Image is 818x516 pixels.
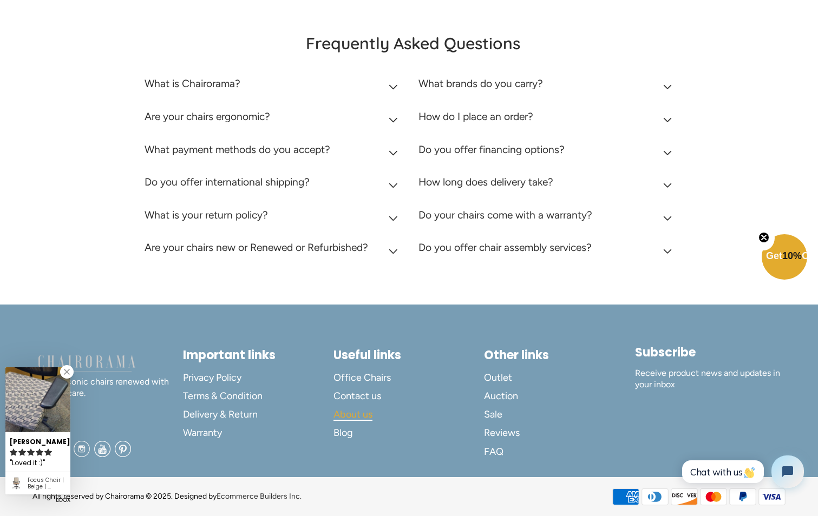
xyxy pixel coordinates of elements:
span: Outlet [484,372,512,384]
summary: How long does delivery take? [418,168,676,201]
h2: What payment methods do you accept? [145,143,330,156]
a: Outlet [484,368,634,387]
summary: Do you offer financing options? [418,136,676,169]
div: Get10%OffClose teaser [762,235,807,281]
h2: How do I place an order? [418,110,533,123]
h2: Other links [484,348,634,362]
img: chairorama [32,353,141,372]
a: Privacy Policy [183,368,333,387]
p: Receive product news and updates in your inbox [635,368,786,391]
a: Sale [484,405,634,424]
span: Blog [333,427,353,439]
span: Delivery & Return [183,408,258,421]
h2: Do you offer financing options? [418,143,565,156]
svg: rating icon full [10,448,17,456]
summary: How do I place an order? [418,103,676,136]
div: Focus Chair | Beige | (Renewed) [28,477,66,490]
a: Blog [333,424,484,442]
iframe: Tidio Chat [670,446,813,497]
svg: rating icon full [27,448,35,456]
span: Warranty [183,427,222,439]
summary: Do you offer international shipping? [145,168,402,201]
a: About us [333,405,484,424]
summary: Are your chairs ergonomic? [145,103,402,136]
img: Harry S. review of Focus Chair | Beige | (Renewed) [5,367,70,432]
span: Office Chairs [333,372,391,384]
summary: What is your return policy? [145,201,402,234]
span: Auction [484,390,518,402]
span: Reviews [484,427,520,439]
a: Office Chairs [333,368,484,387]
summary: What brands do you carry? [418,70,676,103]
div: Loved it :) [10,457,66,469]
span: Get Off [766,250,816,261]
svg: rating icon full [44,448,52,456]
h2: Subscribe [635,345,786,360]
a: Auction [484,387,634,405]
h2: How long does delivery take? [418,176,553,188]
h4: Folow us [32,421,183,434]
summary: Do your chairs come with a warranty? [418,201,676,234]
span: Terms & Condition [183,390,263,402]
h2: Do you offer chair assembly services? [418,241,592,254]
a: Terms & Condition [183,387,333,405]
h2: Do your chairs come with a warranty? [418,209,592,221]
a: FAQ [484,442,634,461]
svg: rating icon full [36,448,43,456]
svg: rating icon full [18,448,26,456]
h2: Do you offer international shipping? [145,176,310,188]
span: 10% [782,250,802,261]
span: Contact us [333,390,381,402]
span: About us [333,408,372,421]
a: Ecommerce Builders Inc. [217,492,302,501]
a: Warranty [183,424,333,442]
h2: Are your chairs new or Renewed or Refurbished? [145,241,368,254]
p: Modern iconic chairs renewed with ultimate care. [32,353,183,399]
h2: What brands do you carry? [418,77,543,90]
h2: Important links [183,348,333,362]
h2: What is your return policy? [145,209,268,221]
div: All rights reserved by Chairorama © 2025. Designed by [32,491,302,502]
h2: What is Chairorama? [145,77,240,90]
summary: What is Chairorama? [145,70,402,103]
span: Sale [484,408,502,421]
div: [PERSON_NAME] [10,433,66,447]
h2: Useful links [333,348,484,362]
h2: Frequently Asked Questions [145,33,682,54]
span: Privacy Policy [183,372,241,384]
summary: Do you offer chair assembly services? [418,234,676,267]
h2: Are your chairs ergonomic? [145,110,270,123]
span: FAQ [484,446,503,458]
a: Contact us [333,387,484,405]
a: Delivery & Return [183,405,333,424]
a: Reviews [484,424,634,442]
button: Close teaser [753,226,775,250]
summary: Are your chairs new or Renewed or Refurbished? [145,234,402,267]
summary: What payment methods do you accept? [145,136,402,169]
